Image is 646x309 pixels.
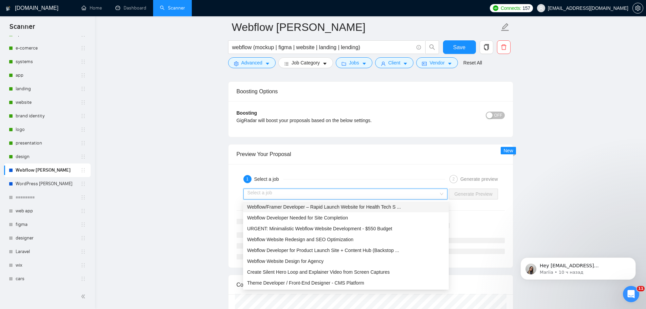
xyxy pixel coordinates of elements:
span: holder [80,195,86,200]
span: Jobs [349,59,359,66]
div: Отправить сообщение [14,136,113,143]
div: Недавние сообщенияProfile image for DimaДоброго дня! Ми перевірили роботу системи та бачимо, що п... [7,91,129,127]
span: search [426,44,439,50]
span: holder [80,113,86,119]
span: Theme Developer / Front-End Designer - CMS Platform [247,280,364,286]
li: website [4,96,91,109]
span: holder [80,127,86,132]
span: delete [497,44,510,50]
a: systems [16,55,80,69]
span: holder [80,249,86,254]
span: bars [284,61,289,66]
span: holder [80,235,86,241]
span: copy [480,44,493,50]
iframe: Intercom live chat [623,286,639,302]
img: logo [14,13,24,24]
span: caret-down [447,61,452,66]
span: user [539,6,543,11]
li: WordPress ANNA [4,177,91,191]
span: Webflow Website Redesign and SEO Optimization [247,237,353,242]
span: Scanner [4,22,40,36]
span: Доброго дня! Ми перевірили роботу системи та бачимо, що поки з відправками все добре, як і було з... [30,108,513,113]
a: logo [16,123,80,136]
span: holder [80,168,86,173]
span: holder [80,208,86,214]
a: designer [16,231,80,245]
span: Advanced [241,59,262,66]
span: holder [80,45,86,51]
span: Webflow Developer Needed for Site Completion [247,215,348,220]
span: holder [80,181,86,187]
button: barsJob Categorycaret-down [278,57,333,68]
span: caret-down [362,61,367,66]
a: setting [632,5,643,11]
span: user [381,61,386,66]
a: brand identity [16,109,80,123]
span: holder [80,73,86,78]
button: Save [443,40,476,54]
span: caret-down [265,61,270,66]
b: Boosting [237,110,257,116]
li: logo [4,123,91,136]
img: upwork-logo.png [493,5,498,11]
p: Чем мы можем помочь? [14,60,122,83]
button: idcardVendorcaret-down [416,57,458,68]
div: ✅ How To: Connect your agency to [DOMAIN_NAME] [10,186,126,206]
span: Главная [12,229,34,233]
li: landing [4,82,91,96]
div: 🔠 GigRadar Search Syntax: Query Operators for Optimized Job Searches [14,208,114,223]
a: cars [16,272,80,286]
button: userClientcaret-down [375,57,414,68]
button: settingAdvancedcaret-down [228,57,276,68]
li: wix [4,258,91,272]
span: Vendor [429,59,444,66]
span: holder [80,140,86,146]
span: URGENT: Minimalistic Webflow Website Development - $550 Budget [247,226,392,231]
li: web app [4,204,91,218]
li: systems [4,55,91,69]
span: 2 [453,177,455,181]
span: Webflow Developer for Product Launch Site + Content Hub (Backstop ... [247,248,399,253]
a: dashboardDashboard [115,5,146,11]
button: copy [480,40,493,54]
span: Чат [63,229,72,233]
span: info-circle [417,45,421,50]
span: Webflow Website Design for Agency [247,258,324,264]
span: holder [80,154,86,159]
span: edit [501,23,510,32]
span: Помощь [103,229,123,233]
a: Reset All [463,59,482,66]
a: WordPress [PERSON_NAME] [16,177,80,191]
a: Webflow [PERSON_NAME] [16,163,80,177]
span: holder [80,59,86,64]
span: Save [453,43,465,52]
span: caret-down [322,61,327,66]
a: website [16,96,80,109]
li: figma [4,218,91,231]
a: searchScanner [160,5,185,11]
button: delete [497,40,511,54]
div: Connects Expense [237,275,505,294]
button: Generate Preview [449,189,498,199]
a: app [16,69,80,82]
a: web app [16,204,80,218]
span: Webflow/Framer Developer – Rapid Launch Website for Health Tech S ... [247,204,401,210]
span: double-left [81,293,88,300]
div: Закрыть [117,11,129,23]
a: Laravel [16,245,80,258]
div: GigRadar will boost your proposals based on the below settings. [237,117,438,124]
a: figma [16,218,80,231]
a: ======== [16,191,80,204]
div: • 6 дн. назад [44,114,76,121]
span: Поиск по статьям [14,173,62,180]
span: New [503,148,513,153]
li: Webflow ANNA [4,163,91,177]
input: Scanner name... [232,19,499,36]
img: Profile image for Oleksandr [73,11,86,24]
span: Create Silent Hero Loop and Explainer Video from Screen Captures [247,269,390,275]
div: 🔠 GigRadar Search Syntax: Query Operators for Optimized Job Searches [10,206,126,225]
span: folder [342,61,346,66]
a: e-comerce [16,41,80,55]
span: holder [80,100,86,105]
span: 1 [246,177,248,181]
